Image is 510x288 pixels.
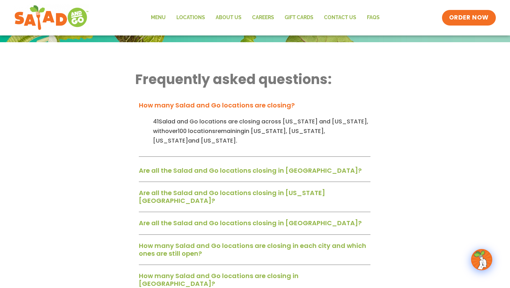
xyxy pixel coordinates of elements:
a: How many Salad and Go locations are closing in each city and which ones are still open? [139,241,366,258]
div: How many Salad and Go locations are closing in each city and which ones are still open? [139,239,370,265]
h2: Frequently asked questions: [135,71,374,88]
div: How many Salad and Go locations are closing? [139,117,370,157]
a: Are all the Salad and Go locations closing in [GEOGRAPHIC_DATA]? [139,166,362,175]
img: wpChatIcon [472,250,492,270]
a: How many Salad and Go locations are closing? [139,101,295,110]
a: About Us [210,10,247,26]
span: over [165,127,178,135]
span: 100 locations [178,127,215,135]
img: new-SAG-logo-768×292 [14,4,89,32]
nav: Menu [146,10,385,26]
span: and [US_STATE] [188,137,236,145]
div: Are all the Salad and Go locations closing in [GEOGRAPHIC_DATA]? [139,164,370,182]
a: Careers [247,10,279,26]
a: Contact Us [319,10,362,26]
a: Are all the Salad and Go locations closing in [US_STATE][GEOGRAPHIC_DATA]? [139,188,325,205]
span: . [236,137,237,145]
a: Are all the Salad and Go locations closing in [GEOGRAPHIC_DATA]? [139,218,362,227]
span: in [US_STATE], [US_STATE], [244,127,325,135]
div: How many Salad and Go locations are closing? [139,99,370,117]
span: [US_STATE] [153,137,188,145]
a: FAQs [362,10,385,26]
span: Salad and Go [159,117,198,126]
a: GIFT CARDS [279,10,319,26]
a: How many Salad and Go locations are closing in [GEOGRAPHIC_DATA]? [139,271,299,288]
a: Locations [171,10,210,26]
div: Are all the Salad and Go locations closing in [GEOGRAPHIC_DATA]? [139,216,370,235]
span: remaining [215,127,244,135]
span: ORDER NOW [449,13,489,22]
a: ORDER NOW [442,10,496,26]
a: Menu [146,10,171,26]
span: locations are closing across [US_STATE] and [US_STATE] [199,117,367,126]
div: Are all the Salad and Go locations closing in [US_STATE][GEOGRAPHIC_DATA]? [139,186,370,212]
span: 41 [153,117,159,126]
